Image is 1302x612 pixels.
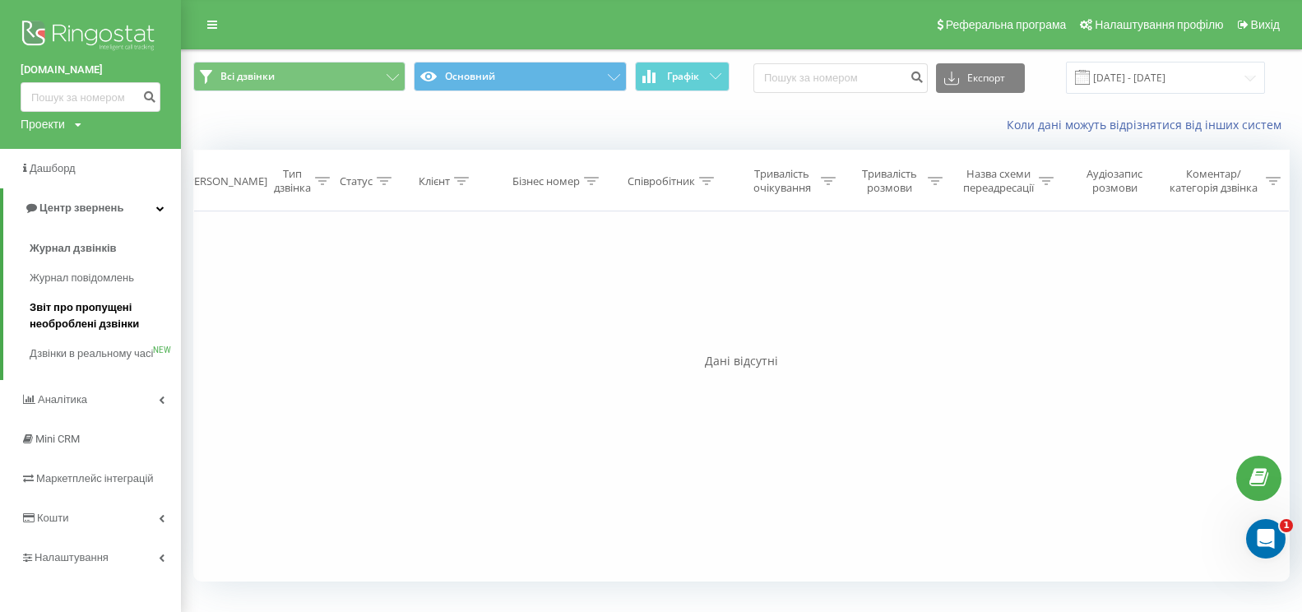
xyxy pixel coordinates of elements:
[30,293,181,339] a: Звіт про пропущені необроблені дзвінки
[37,512,68,524] span: Кошти
[855,167,924,195] div: Тривалість розмови
[1007,117,1290,132] a: Коли дані можуть відрізнятися вiд інших систем
[193,62,405,91] button: Всі дзвінки
[1246,519,1286,559] iframe: Intercom live chat
[936,63,1025,93] button: Експорт
[21,16,160,58] img: Ringostat logo
[30,299,173,332] span: Звіт про пропущені необроблені дзвінки
[193,353,1290,369] div: Дані відсутні
[35,433,80,445] span: Mini CRM
[1095,18,1223,31] span: Налаштування профілю
[21,82,160,112] input: Пошук за номером
[419,174,450,188] div: Клієнт
[35,551,109,563] span: Налаштування
[667,71,699,82] span: Графік
[1251,18,1280,31] span: Вихід
[3,188,181,228] a: Центр звернень
[30,162,76,174] span: Дашборд
[36,472,154,484] span: Маркетплейс інтеграцій
[635,62,730,91] button: Графік
[1165,167,1262,195] div: Коментар/категорія дзвінка
[340,174,373,188] div: Статус
[21,116,65,132] div: Проекти
[30,339,181,369] a: Дзвінки в реальному часіNEW
[748,167,817,195] div: Тривалість очікування
[30,234,181,263] a: Журнал дзвінків
[39,202,123,214] span: Центр звернень
[30,240,117,257] span: Журнал дзвінків
[38,393,87,406] span: Аналiтика
[512,174,580,188] div: Бізнес номер
[628,174,695,188] div: Співробітник
[220,70,275,83] span: Всі дзвінки
[1073,167,1156,195] div: Аудіозапис розмови
[184,174,267,188] div: [PERSON_NAME]
[21,62,160,78] a: [DOMAIN_NAME]
[30,270,134,286] span: Журнал повідомлень
[961,167,1035,195] div: Назва схеми переадресації
[946,18,1067,31] span: Реферальна програма
[1280,519,1293,532] span: 1
[274,167,311,195] div: Тип дзвінка
[753,63,928,93] input: Пошук за номером
[414,62,626,91] button: Основний
[30,345,153,362] span: Дзвінки в реальному часі
[30,263,181,293] a: Журнал повідомлень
